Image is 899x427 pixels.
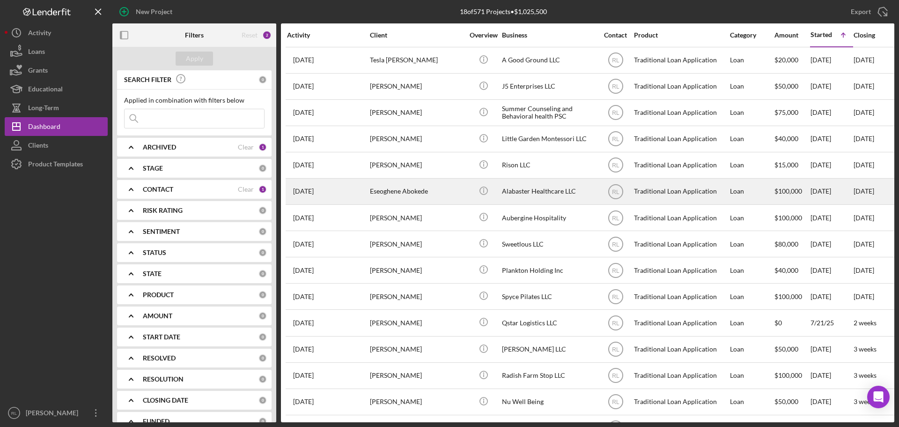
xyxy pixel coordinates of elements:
[634,310,728,335] div: Traditional Loan Application
[176,52,213,66] button: Apply
[5,42,108,61] a: Loans
[774,258,810,283] div: $40,000
[124,97,265,104] div: Applied in combination with filters below
[811,31,832,38] div: Started
[634,100,728,125] div: Traditional Loan Application
[854,135,874,142] time: [DATE]
[370,232,464,256] div: [PERSON_NAME]
[112,2,182,21] button: New Project
[774,48,810,73] div: $20,000
[612,399,619,405] text: RL
[811,310,853,335] div: 7/21/25
[502,337,596,362] div: [PERSON_NAME] LLC
[28,117,60,138] div: Dashboard
[634,153,728,178] div: Traditional Loan Application
[5,61,108,80] button: Grants
[502,232,596,256] div: Sweetlous LLC
[370,284,464,309] div: [PERSON_NAME]
[370,153,464,178] div: [PERSON_NAME]
[5,155,108,173] button: Product Templates
[854,266,874,274] time: [DATE]
[5,404,108,422] button: RL[PERSON_NAME]
[612,188,619,195] text: RL
[730,100,774,125] div: Loan
[370,205,464,230] div: [PERSON_NAME]
[612,293,619,300] text: RL
[854,108,874,116] time: [DATE]
[811,363,853,388] div: [DATE]
[612,136,619,142] text: RL
[143,354,176,362] b: RESOLVED
[293,56,314,64] time: 2025-07-09 19:24
[293,82,314,90] time: 2025-08-08 14:33
[293,267,314,274] time: 2025-08-08 19:15
[258,227,267,236] div: 0
[11,411,17,416] text: RL
[466,31,501,39] div: Overview
[293,293,314,300] time: 2025-07-11 01:17
[612,241,619,247] text: RL
[258,354,267,362] div: 0
[370,258,464,283] div: [PERSON_NAME]
[730,127,774,151] div: Loan
[854,214,874,222] time: [DATE]
[143,418,169,425] b: FUNDED
[258,164,267,172] div: 0
[811,390,853,414] div: [DATE]
[28,155,83,176] div: Product Templates
[811,48,853,73] div: [DATE]
[612,57,619,64] text: RL
[841,2,894,21] button: Export
[811,74,853,99] div: [DATE]
[124,76,171,83] b: SEARCH FILTER
[612,162,619,169] text: RL
[143,333,180,341] b: START DATE
[5,80,108,98] a: Educational
[774,74,810,99] div: $50,000
[634,232,728,256] div: Traditional Loan Application
[634,48,728,73] div: Traditional Loan Application
[258,417,267,426] div: 0
[730,363,774,388] div: Loan
[811,232,853,256] div: [DATE]
[774,179,810,204] div: $100,000
[612,320,619,327] text: RL
[854,371,877,379] time: 3 weeks
[258,143,267,151] div: 1
[612,215,619,221] text: RL
[143,165,163,172] b: STAGE
[502,205,596,230] div: Aubergine Hospitality
[811,205,853,230] div: [DATE]
[460,8,547,15] div: 18 of 571 Projects • $1,025,500
[502,179,596,204] div: Alabaster Healthcare LLC
[612,110,619,116] text: RL
[730,232,774,256] div: Loan
[143,291,174,299] b: PRODUCT
[730,390,774,414] div: Loan
[28,136,48,157] div: Clients
[5,136,108,155] button: Clients
[811,100,853,125] div: [DATE]
[854,292,874,300] time: [DATE]
[370,31,464,39] div: Client
[774,284,810,309] div: $100,000
[774,363,810,388] div: $100,000
[811,153,853,178] div: [DATE]
[143,143,176,151] b: ARCHIVED
[867,386,890,408] div: Open Intercom Messenger
[293,319,314,327] time: 2025-08-07 16:22
[258,248,267,257] div: 0
[370,390,464,414] div: [PERSON_NAME]
[634,258,728,283] div: Traditional Loan Application
[502,284,596,309] div: Spyce Pilates LLC
[730,179,774,204] div: Loan
[143,270,162,277] b: STATE
[634,390,728,414] div: Traditional Loan Application
[730,74,774,99] div: Loan
[854,240,874,248] time: [DATE]
[143,375,184,383] b: RESOLUTION
[293,345,314,353] time: 2025-07-23 00:01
